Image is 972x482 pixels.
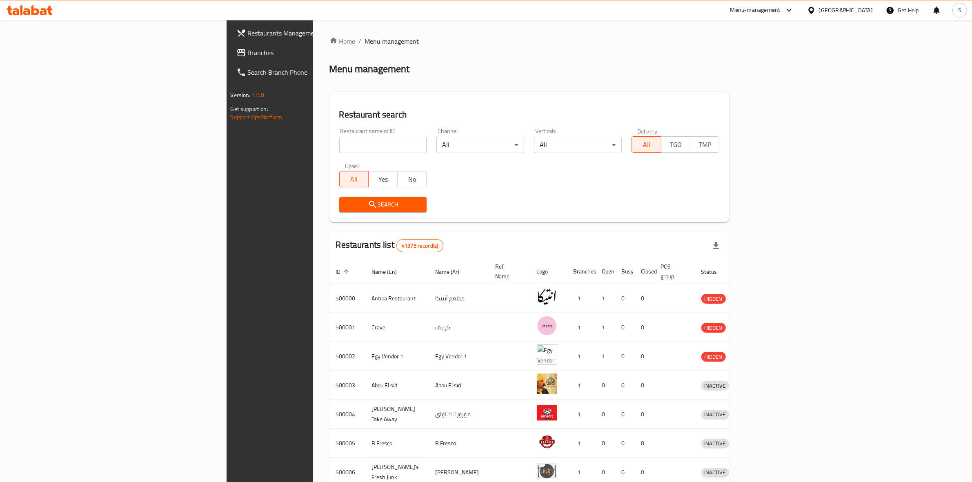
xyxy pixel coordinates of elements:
div: INACTIVE [701,439,729,449]
div: INACTIVE [701,468,729,478]
span: Restaurants Management [248,28,383,38]
button: All [632,136,661,153]
td: 1 [596,342,615,371]
div: [GEOGRAPHIC_DATA] [819,6,873,15]
span: HIDDEN [701,352,726,362]
div: All [534,137,622,153]
span: Name (Ar) [436,267,470,277]
td: 0 [596,429,615,458]
td: كرييف [429,313,489,342]
td: مطعم أنتيكا [429,284,489,313]
span: 1.0.0 [252,90,265,100]
span: Get support on: [231,104,268,114]
td: 0 [635,400,654,429]
td: 0 [615,313,635,342]
span: Ref. Name [496,262,520,281]
td: Egy Vendor 1 [429,342,489,371]
td: 0 [635,313,654,342]
td: موروز تيك اواي [429,400,489,429]
span: INACTIVE [701,439,729,448]
span: TMP [694,139,716,151]
span: INACTIVE [701,468,729,477]
td: 0 [596,400,615,429]
div: All [436,137,524,153]
td: 0 [615,429,635,458]
input: Search for restaurant name or ID.. [339,137,427,153]
th: Logo [530,259,567,284]
div: Total records count [396,239,443,252]
a: Restaurants Management [230,23,389,43]
td: Egy Vendor 1 [365,342,429,371]
th: Closed [635,259,654,284]
td: 1 [567,429,596,458]
button: TGO [661,136,690,153]
div: HIDDEN [701,323,726,333]
td: 0 [615,400,635,429]
img: Moro's Take Away [537,402,557,423]
td: Abou El sid [429,371,489,400]
td: 0 [615,371,635,400]
td: 1 [567,400,596,429]
div: INACTIVE [701,410,729,420]
img: Antika Restaurant [537,287,557,307]
td: 0 [635,371,654,400]
span: All [635,139,658,151]
h2: Restaurant search [339,109,720,121]
td: 1 [596,313,615,342]
span: Yes [372,173,394,185]
td: 0 [596,371,615,400]
span: S [958,6,961,15]
td: Antika Restaurant [365,284,429,313]
span: Menu management [365,36,419,46]
nav: breadcrumb [329,36,730,46]
th: Branches [567,259,596,284]
button: Yes [368,171,398,187]
button: All [339,171,369,187]
span: 41375 record(s) [397,242,443,250]
span: Search [346,200,420,210]
th: Open [596,259,615,284]
label: Upsell [345,163,360,169]
a: Search Branch Phone [230,62,389,82]
div: Menu-management [730,5,781,15]
td: 1 [567,371,596,400]
span: Name (En) [372,267,408,277]
td: B Fresco [429,429,489,458]
span: ID [336,267,351,277]
img: B Fresco [537,431,557,452]
img: Crave [537,315,557,336]
td: Crave [365,313,429,342]
span: HIDDEN [701,294,726,304]
img: Abou El sid [537,373,557,394]
h2: Menu management [329,62,410,76]
td: [PERSON_NAME] Take Away [365,400,429,429]
span: Status [701,267,728,277]
img: Lujo's Fresh Junk [537,460,557,481]
td: 0 [635,284,654,313]
td: 1 [567,342,596,371]
button: TMP [690,136,719,153]
span: POS group [661,262,685,281]
td: 1 [596,284,615,313]
th: Busy [615,259,635,284]
span: Branches [248,48,383,58]
a: Support.OpsPlatform [231,112,282,122]
span: TGO [665,139,687,151]
button: No [397,171,427,187]
span: No [401,173,423,185]
span: INACTIVE [701,410,729,419]
td: 0 [635,342,654,371]
td: 0 [635,429,654,458]
td: 0 [615,342,635,371]
h2: Restaurants list [336,239,444,252]
span: Search Branch Phone [248,67,383,77]
span: Version: [231,90,251,100]
div: Export file [706,236,726,255]
button: Search [339,197,427,212]
td: 1 [567,313,596,342]
td: 0 [615,284,635,313]
span: INACTIVE [701,381,729,391]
